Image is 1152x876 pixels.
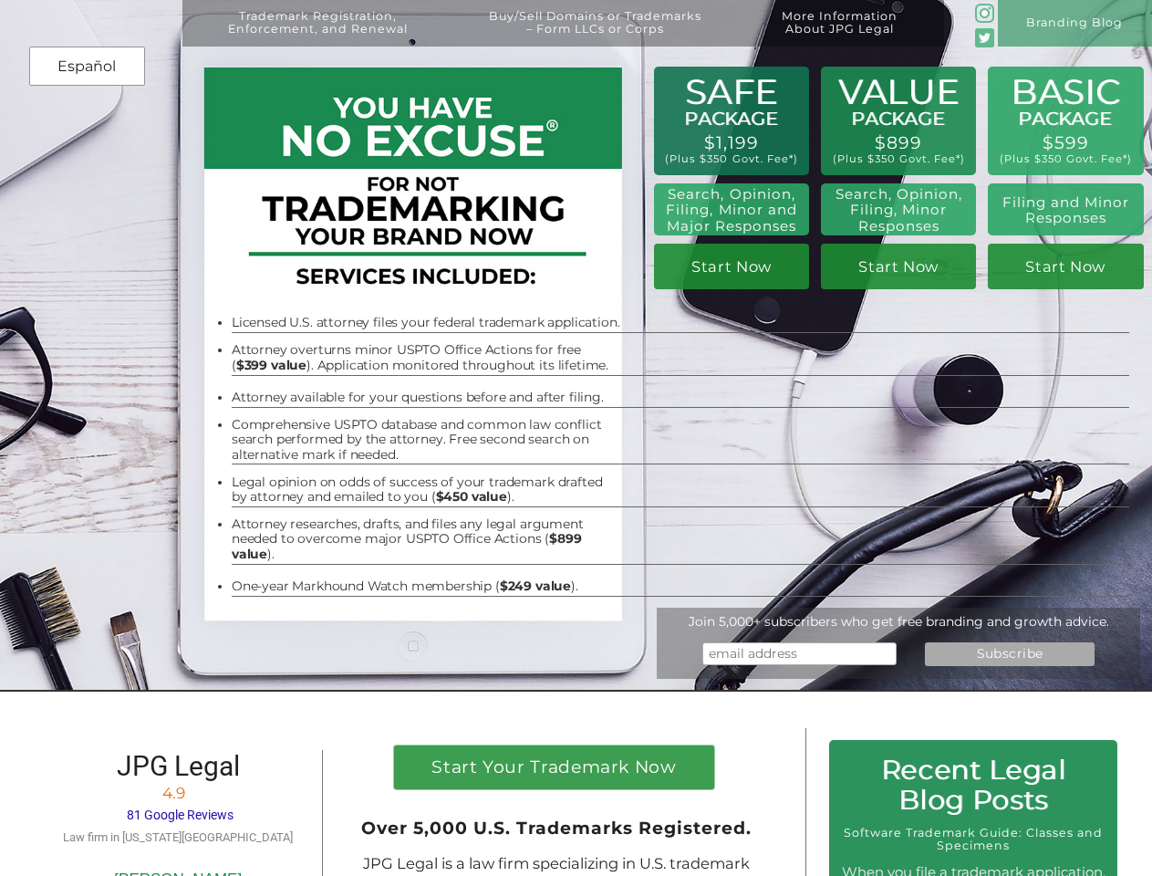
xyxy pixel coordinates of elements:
li: Attorney overturns minor USPTO Office Actions for free ( ). Application monitored throughout its ... [232,342,620,372]
h1: Start Your Trademark Now [405,759,702,786]
a: Buy/Sell Domains or Trademarks– Form LLCs or Corps [454,10,736,57]
img: glyph-logo_May2016-green3-90.png [975,4,994,23]
a: JPG Legal 4.9 81 Google Reviews Law firm in [US_STATE][GEOGRAPHIC_DATA] [63,761,293,845]
li: Legal opinion on odds of success of your trademark drafted by attorney and emailed to you ( ). [232,474,620,505]
li: One-year Markhound Watch membership ( ). [232,579,620,593]
b: $249 value [500,579,571,593]
a: Start Now [654,244,810,289]
a: Start Your Trademark Now [394,746,715,790]
li: Licensed U.S. attorney files your federal trademark application. [232,315,620,329]
input: email address [702,642,896,665]
img: Twitter_Social_Icon_Rounded_Square_Color-mid-green3-90.png [975,28,994,47]
a: Start Now [988,244,1144,289]
b: $450 value [436,489,507,504]
a: Software Trademark Guide: Classes and Specimens [844,826,1103,852]
span: JPG Legal [117,750,240,782]
span: Recent Legal Blog Posts [881,753,1066,816]
span: Over 5,000 U.S. Trademarks Registered. [361,818,752,839]
span: Law firm in [US_STATE][GEOGRAPHIC_DATA] [63,830,293,844]
li: Attorney researches, drafts, and files any legal argument needed to overcome major USPTO Office A... [232,516,620,561]
h2: Search, Opinion, Filing, Minor Responses [830,186,967,235]
li: Attorney available for your questions before and after filing. [232,390,620,404]
a: More InformationAbout JPG Legal [747,10,932,57]
h2: Search, Opinion, Filing, Minor and Major Responses [660,186,802,235]
li: Comprehensive USPTO database and common law conflict search performed by the attorney. Free secon... [232,417,620,462]
a: Trademark Registration,Enforcement, and Renewal [193,10,442,57]
span: 4.9 [162,784,185,802]
a: Español [35,50,140,83]
input: Subscribe [925,642,1095,665]
b: $899 value [232,531,582,560]
a: Start Now [821,244,977,289]
h2: Filing and Minor Responses [997,194,1134,226]
div: Join 5,000+ subscribers who get free branding and growth advice. [657,614,1140,629]
b: $399 value [236,358,306,372]
span: 81 Google Reviews [127,808,234,822]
